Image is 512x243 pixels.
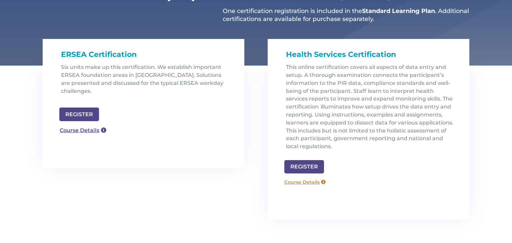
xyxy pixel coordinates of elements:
[284,160,324,174] a: REGISTER
[281,177,329,187] a: Course Details
[286,50,396,59] span: Health Services Certification
[61,63,231,100] p: Six units make up this certification. We establish important ERSEA foundation areas in [GEOGRAPHI...
[403,171,512,243] iframe: Chat Widget
[223,7,362,15] span: One certification registration is included in the
[223,7,469,22] span: . Additional certifications are available for purchase separately.
[59,108,99,121] a: REGISTER
[56,124,110,137] a: Course Details
[286,64,453,149] span: This online certification covers all aspects of data entry and setup. A thorough examination conn...
[362,7,435,15] strong: Standard Learning Plan
[61,50,137,59] span: ERSEA Certification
